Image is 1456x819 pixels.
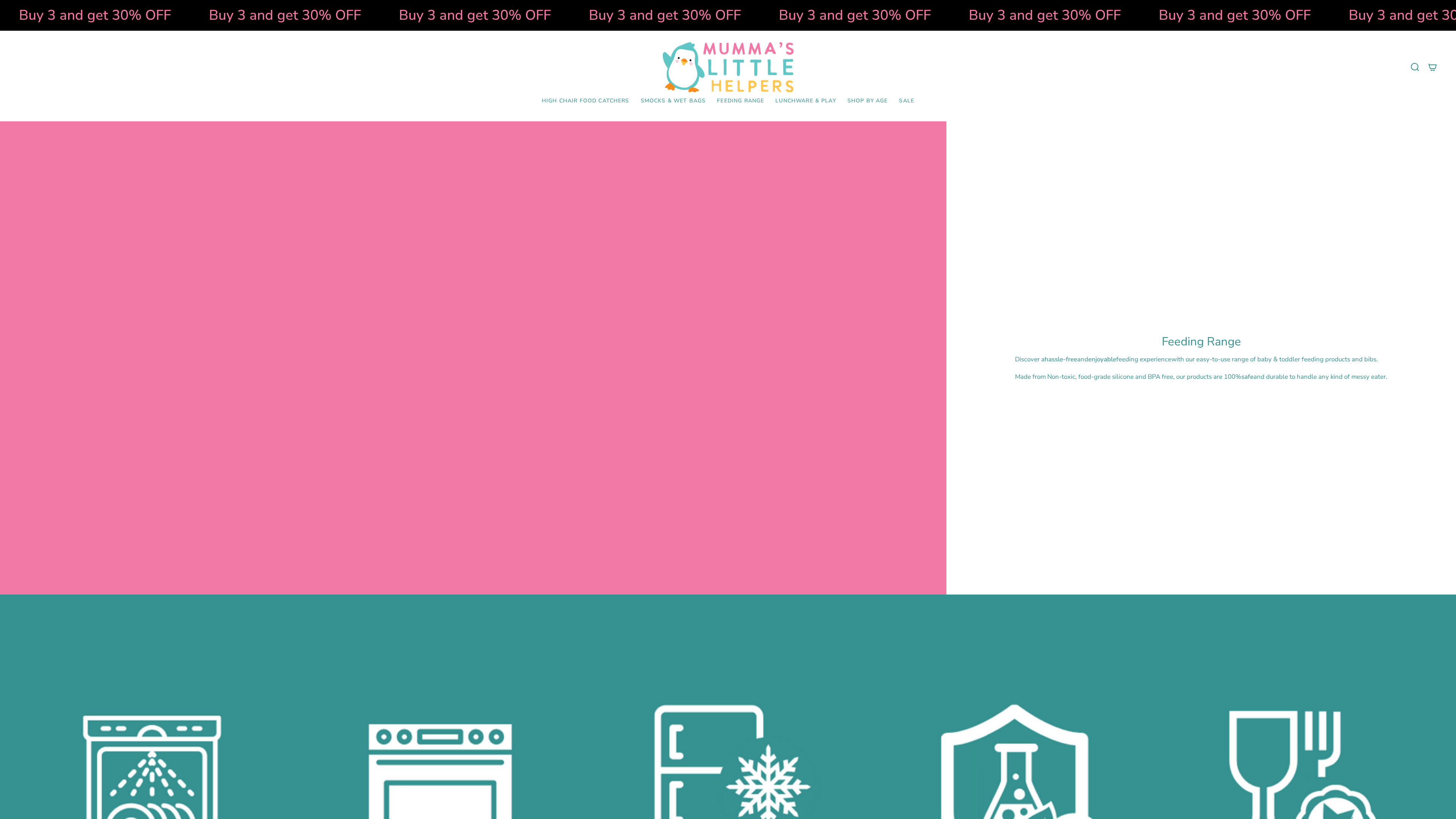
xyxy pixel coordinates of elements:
strong: safe [1241,372,1254,381]
strong: Buy 3 and get 30% OFF [962,6,1114,25]
a: Feeding Range [711,92,770,110]
span: Smocks & Wet Bags [641,98,706,104]
strong: Buy 3 and get 30% OFF [202,6,354,25]
span: Feeding Range [717,98,764,104]
a: Smocks & Wet Bags [635,92,712,110]
a: SALE [893,92,920,110]
a: Lunchware & Play [770,92,841,110]
strong: Buy 3 and get 30% OFF [392,6,544,25]
span: SALE [899,98,914,104]
img: Mumma’s Little Helpers [663,42,794,92]
strong: enjoyable [1088,355,1116,364]
span: High Chair Food Catchers [542,98,629,104]
strong: hassle-free [1045,355,1077,364]
strong: Buy 3 and get 30% OFF [772,6,924,25]
div: with our easy-to-use range of baby & toddler feeding products and bibs. [1015,355,1387,364]
strong: Buy 3 and get 30% OFF [12,6,164,25]
span: Discover a and feeding experience [1015,355,1171,364]
strong: Buy 3 and get 30% OFF [1152,6,1304,25]
h1: Feeding Range [1015,335,1387,349]
span: ade from Non-toxic, food-grade silicone and BPA free, our products are 100% and durable to handle... [1020,372,1387,381]
span: Lunchware & Play [775,98,836,104]
a: Shop by Age [842,92,894,110]
strong: Buy 3 and get 30% OFF [582,6,734,25]
a: High Chair Food Catchers [536,92,635,110]
div: M [1015,372,1387,381]
span: Shop by Age [847,98,888,104]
